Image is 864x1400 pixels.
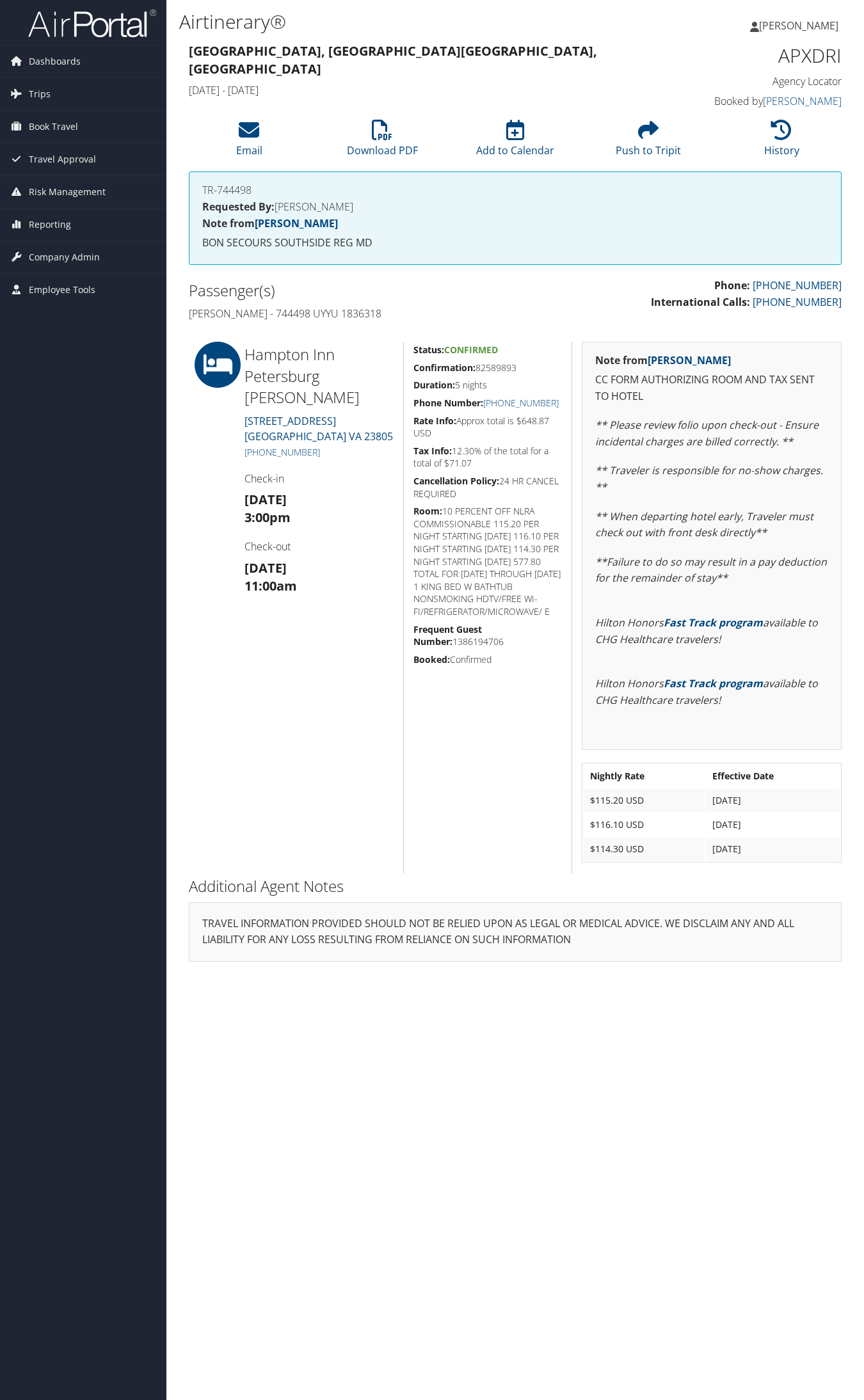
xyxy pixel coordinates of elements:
[29,143,96,175] span: Travel Approval
[189,280,506,301] h2: Passenger(s)
[763,94,842,108] a: [PERSON_NAME]
[413,362,476,374] strong: Confirmation:
[347,127,418,157] a: Download PDF
[244,491,287,508] strong: [DATE]
[189,83,674,97] h4: [DATE] - [DATE]
[29,209,71,241] span: Reporting
[750,6,851,45] a: [PERSON_NAME]
[584,765,705,788] th: Nightly Rate
[584,838,705,861] td: $114.30 USD
[413,415,562,440] h5: Approx total is $648.87 USD
[616,127,681,157] a: Push to Tripit
[202,202,828,212] h4: [PERSON_NAME]
[595,463,823,494] em: ** Traveler is responsible for no-show charges. **
[413,362,562,374] h5: 82589893
[706,813,840,836] td: [DATE]
[29,45,81,77] span: Dashboards
[648,353,731,367] a: [PERSON_NAME]
[693,74,842,88] h4: Agency Locator
[413,415,456,427] strong: Rate Info:
[413,623,482,648] strong: Frequent Guest Number:
[255,216,338,230] a: [PERSON_NAME]
[706,765,840,788] th: Effective Date
[202,235,828,251] p: BON SECOURS SOUTHSIDE REG MD
[202,200,275,214] strong: Requested By:
[413,653,562,666] h5: Confirmed
[413,653,450,665] strong: Booked:
[413,445,562,470] h5: 12.30% of the total for a total of $71.07
[595,353,731,367] strong: Note from
[189,875,842,897] h2: Additional Agent Notes
[189,42,597,77] strong: [GEOGRAPHIC_DATA], [GEOGRAPHIC_DATA] [GEOGRAPHIC_DATA], [GEOGRAPHIC_DATA]
[753,295,842,309] a: [PHONE_NUMBER]
[595,676,818,707] em: Hilton Honors available to CHG Healthcare travelers!
[693,42,842,69] h1: APXDRI
[483,397,559,409] a: [PHONE_NUMBER]
[595,509,813,540] em: ** When departing hotel early, Traveler must check out with front desk directly**
[664,616,763,630] a: Fast Track program
[236,127,262,157] a: Email
[764,127,799,157] a: History
[413,623,562,648] h5: 1386194706
[584,813,705,836] td: $116.10 USD
[413,505,562,617] h5: 10 PERCENT OFF NLRA COMMISSIONABLE 115.20 PER NIGHT STARTING [DATE] 116.10 PER NIGHT STARTING [DA...
[706,838,840,861] td: [DATE]
[693,94,842,108] h4: Booked by
[244,472,394,486] h4: Check-in
[413,397,483,409] strong: Phone Number:
[476,127,554,157] a: Add to Calendar
[29,176,106,208] span: Risk Management
[29,78,51,110] span: Trips
[595,555,827,585] em: **Failure to do so may result in a pay deduction for the remainder of stay**
[28,8,156,38] img: airportal-logo.png
[753,278,842,292] a: [PHONE_NUMBER]
[202,916,828,948] p: TRAVEL INFORMATION PROVIDED SHOULD NOT BE RELIED UPON AS LEGAL OR MEDICAL ADVICE. WE DISCLAIM ANY...
[244,539,394,553] h4: Check-out
[413,505,442,517] strong: Room:
[244,414,393,443] a: [STREET_ADDRESS][GEOGRAPHIC_DATA] VA 23805
[202,185,828,195] h4: TR-744498
[244,577,297,594] strong: 11:00am
[706,789,840,812] td: [DATE]
[651,295,750,309] strong: International Calls:
[664,676,763,690] a: Fast Track program
[179,8,627,35] h1: Airtinerary®
[413,475,562,500] h5: 24 HR CANCEL REQUIRED
[444,344,498,356] span: Confirmed
[413,445,452,457] strong: Tax Info:
[244,509,291,526] strong: 3:00pm
[244,559,287,577] strong: [DATE]
[413,475,499,487] strong: Cancellation Policy:
[413,379,455,391] strong: Duration:
[595,372,829,404] p: CC FORM AUTHORIZING ROOM AND TAX SENT TO HOTEL
[244,344,394,408] h2: Hampton Inn Petersburg [PERSON_NAME]
[595,616,818,646] em: Hilton Honors available to CHG Healthcare travelers!
[759,19,838,33] span: [PERSON_NAME]
[29,274,95,306] span: Employee Tools
[29,241,100,273] span: Company Admin
[584,789,705,812] td: $115.20 USD
[595,418,819,449] em: ** Please review folio upon check-out - Ensure incidental charges are billed correctly. **
[413,344,444,356] strong: Status:
[413,379,562,392] h5: 5 nights
[29,111,78,143] span: Book Travel
[714,278,750,292] strong: Phone:
[244,446,320,458] a: [PHONE_NUMBER]
[202,216,338,230] strong: Note from
[189,306,506,321] h4: [PERSON_NAME] - 744498 UYYU 1836318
